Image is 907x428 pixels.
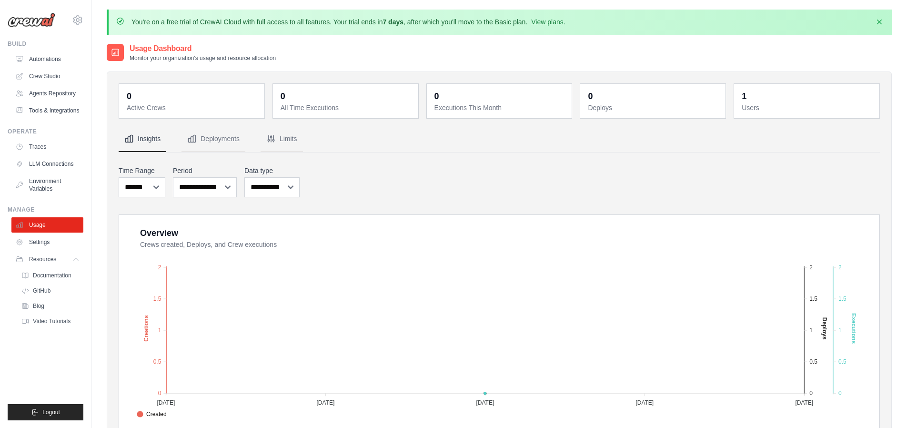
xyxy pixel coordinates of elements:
h2: Usage Dashboard [130,43,276,54]
a: Video Tutorials [17,315,83,328]
tspan: 0 [838,390,842,397]
span: Blog [33,302,44,310]
tspan: 1 [158,327,161,334]
tspan: 1 [838,327,842,334]
label: Time Range [119,166,165,175]
span: Logout [42,408,60,416]
nav: Tabs [119,126,880,152]
button: Insights [119,126,166,152]
button: Logout [8,404,83,420]
tspan: 0 [809,390,813,397]
dt: Deploys [588,103,720,112]
span: Resources [29,255,56,263]
a: Documentation [17,269,83,282]
tspan: 1 [809,327,813,334]
tspan: 0.5 [838,358,847,365]
div: 0 [127,90,131,103]
img: Logo [8,13,55,27]
span: GitHub [33,287,50,295]
a: Agents Repository [11,86,83,101]
tspan: 2 [838,264,842,271]
div: 0 [281,90,285,103]
label: Data type [244,166,300,175]
span: Documentation [33,272,71,279]
dt: Executions This Month [434,103,566,112]
p: You're on a free trial of CrewAI Cloud with full access to all features. Your trial ends in , aft... [131,17,565,27]
a: LLM Connections [11,156,83,172]
text: Creations [143,315,150,342]
tspan: 1.5 [809,296,817,302]
a: Tools & Integrations [11,103,83,118]
a: View plans [531,18,563,26]
p: Monitor your organization's usage and resource allocation [130,54,276,62]
button: Deployments [181,126,245,152]
tspan: 0 [158,390,161,397]
tspan: 1.5 [153,296,161,302]
dt: Users [742,103,874,112]
tspan: 0.5 [153,358,161,365]
a: Crew Studio [11,69,83,84]
tspan: [DATE] [157,399,175,406]
a: Settings [11,234,83,250]
div: Manage [8,206,83,214]
div: Operate [8,128,83,135]
strong: 7 days [383,18,403,26]
tspan: 1.5 [838,296,847,302]
a: Usage [11,217,83,233]
a: Traces [11,139,83,154]
div: Build [8,40,83,48]
div: Overview [140,226,178,240]
dt: Active Crews [127,103,259,112]
tspan: 0.5 [809,358,817,365]
button: Resources [11,252,83,267]
dt: Crews created, Deploys, and Crew executions [140,240,868,249]
tspan: [DATE] [635,399,654,406]
tspan: 2 [809,264,813,271]
div: 0 [434,90,439,103]
tspan: [DATE] [795,399,813,406]
a: GitHub [17,284,83,297]
span: Video Tutorials [33,317,71,325]
div: 1 [742,90,746,103]
div: 0 [588,90,593,103]
tspan: [DATE] [316,399,334,406]
tspan: 2 [158,264,161,271]
text: Executions [850,313,857,344]
text: Deploys [821,317,828,340]
span: Created [137,410,167,418]
dt: All Time Executions [281,103,413,112]
a: Blog [17,299,83,313]
button: Limits [261,126,303,152]
label: Period [173,166,237,175]
a: Environment Variables [11,173,83,196]
tspan: [DATE] [476,399,494,406]
a: Automations [11,51,83,67]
